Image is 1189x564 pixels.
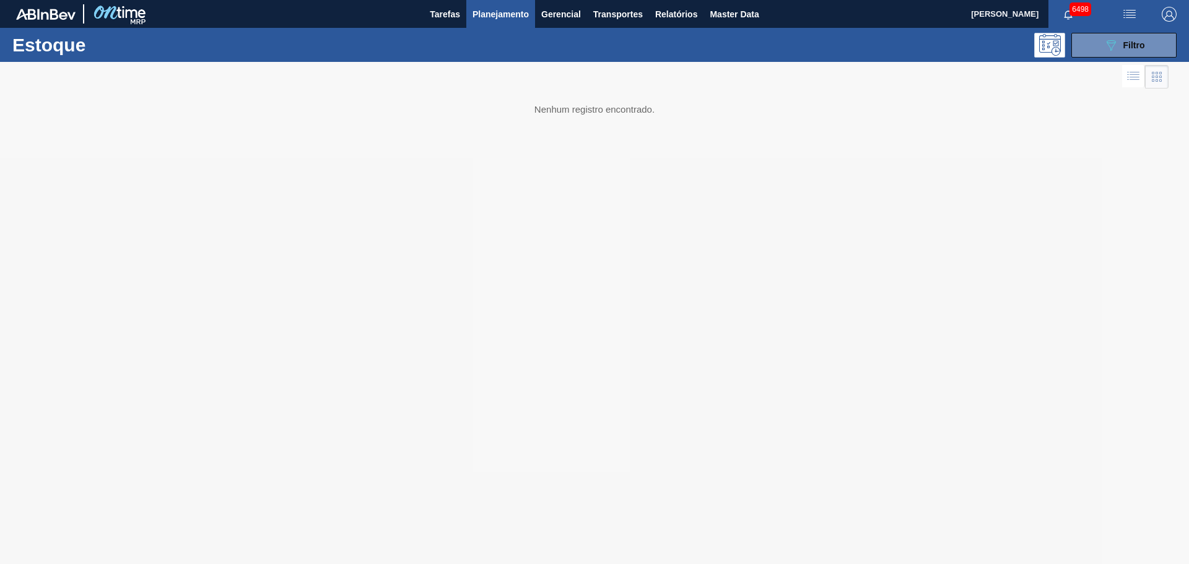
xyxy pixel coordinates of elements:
span: Relatórios [655,7,697,22]
img: TNhmsLtSVTkK8tSr43FrP2fwEKptu5GPRR3wAAAABJRU5ErkJggg== [16,9,76,20]
img: userActions [1122,7,1137,22]
span: Planejamento [473,7,529,22]
span: Tarefas [430,7,460,22]
div: Pogramando: nenhum usuário selecionado [1034,33,1065,58]
span: Gerencial [541,7,581,22]
button: Notificações [1048,6,1088,23]
span: Filtro [1123,40,1145,50]
h1: Estoque [12,38,198,52]
span: Master Data [710,7,759,22]
span: 6498 [1069,2,1091,16]
span: Transportes [593,7,643,22]
img: Logout [1162,7,1177,22]
button: Filtro [1071,33,1177,58]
